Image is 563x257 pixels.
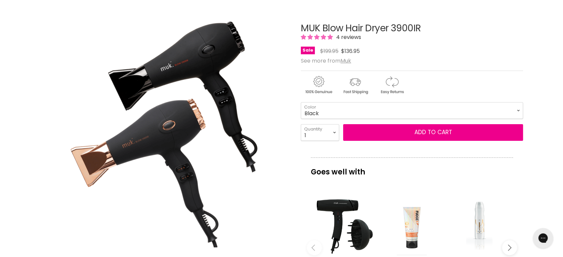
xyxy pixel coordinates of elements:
[337,75,373,95] img: shipping.gif
[301,23,523,34] h1: MUK Blow Hair Dryer 3900IR
[334,33,361,41] span: 4 reviews
[343,124,523,141] button: Add to cart
[414,128,452,136] span: Add to cart
[301,57,351,65] span: See more from
[40,7,289,255] div: MUK Blow Hair Dryer 3900IR image. Click or Scroll to Zoom.
[311,157,513,179] p: Goes well with
[341,47,360,55] span: $136.95
[301,33,334,41] span: 5.00 stars
[530,226,556,250] iframe: Gorgias live chat messenger
[301,47,315,54] span: Sale
[320,47,338,55] span: $199.95
[301,124,339,141] select: Quantity
[301,75,336,95] img: genuine.gif
[374,75,409,95] img: returns.gif
[340,57,351,65] a: Muk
